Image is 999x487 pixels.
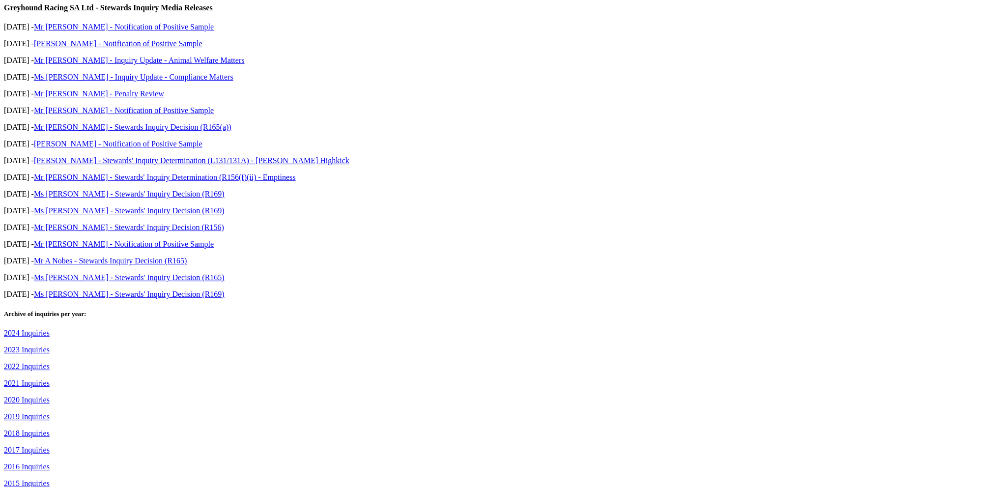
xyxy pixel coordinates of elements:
[4,173,995,182] p: [DATE] -
[34,156,349,165] a: [PERSON_NAME] - Stewards' Inquiry Determination (L131/131A) - [PERSON_NAME] Highkick
[4,290,995,299] p: [DATE] -
[34,123,231,131] a: Mr [PERSON_NAME] - Stewards Inquiry Decision (R165(a))
[4,156,995,165] p: [DATE] -
[4,310,995,318] h5: Archive of inquiries per year:
[4,206,995,215] p: [DATE] -
[4,273,995,282] p: [DATE] -
[34,173,296,181] a: Mr [PERSON_NAME] - Stewards' Inquiry Determination (R156(f)(ii) - Emptiness
[4,3,995,12] h4: Greyhound Racing SA Ltd - Stewards Inquiry Media Releases
[34,39,202,48] a: [PERSON_NAME] - Notification of Positive Sample
[34,273,225,282] a: Ms [PERSON_NAME] - Stewards' Inquiry Decision (R165)
[34,240,214,248] a: Mr [PERSON_NAME] - Notification of Positive Sample
[4,123,995,132] p: [DATE] -
[4,240,995,249] p: [DATE] -
[34,290,225,298] a: Ms [PERSON_NAME] - Stewards' Inquiry Decision (R169)
[4,379,50,387] a: 2021 Inquiries
[4,446,50,454] a: 2017 Inquiries
[4,329,50,337] a: 2024 Inquiries
[4,429,50,437] a: 2018 Inquiries
[4,106,995,115] p: [DATE] -
[4,345,50,354] a: 2023 Inquiries
[34,73,233,81] a: Ms [PERSON_NAME] - Inquiry Update - Compliance Matters
[4,190,995,199] p: [DATE] -
[4,396,50,404] a: 2020 Inquiries
[34,190,225,198] a: Ms [PERSON_NAME] - Stewards' Inquiry Decision (R169)
[34,106,214,115] a: Mr [PERSON_NAME] - Notification of Positive Sample
[4,140,995,148] p: [DATE] -
[4,412,50,421] a: 2019 Inquiries
[34,257,187,265] a: Mr A Nobes - Stewards Inquiry Decision (R165)
[34,206,225,215] a: Ms [PERSON_NAME] - Stewards' Inquiry Decision (R169)
[4,39,995,48] p: [DATE] -
[34,23,214,31] a: Mr [PERSON_NAME] - Notification of Positive Sample
[4,89,995,98] p: [DATE] -
[4,462,50,471] a: 2016 Inquiries
[4,362,50,371] a: 2022 Inquiries
[34,140,202,148] a: [PERSON_NAME] - Notification of Positive Sample
[4,23,995,31] p: [DATE] -
[4,73,995,82] p: [DATE] -
[4,56,995,65] p: [DATE] -
[34,89,164,98] a: Mr [PERSON_NAME] - Penalty Review
[4,223,995,232] p: [DATE] -
[34,56,245,64] a: Mr [PERSON_NAME] - Inquiry Update - Animal Welfare Matters
[34,223,224,231] a: Mr [PERSON_NAME] - Stewards' Inquiry Decision (R156)
[4,257,995,265] p: [DATE] -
